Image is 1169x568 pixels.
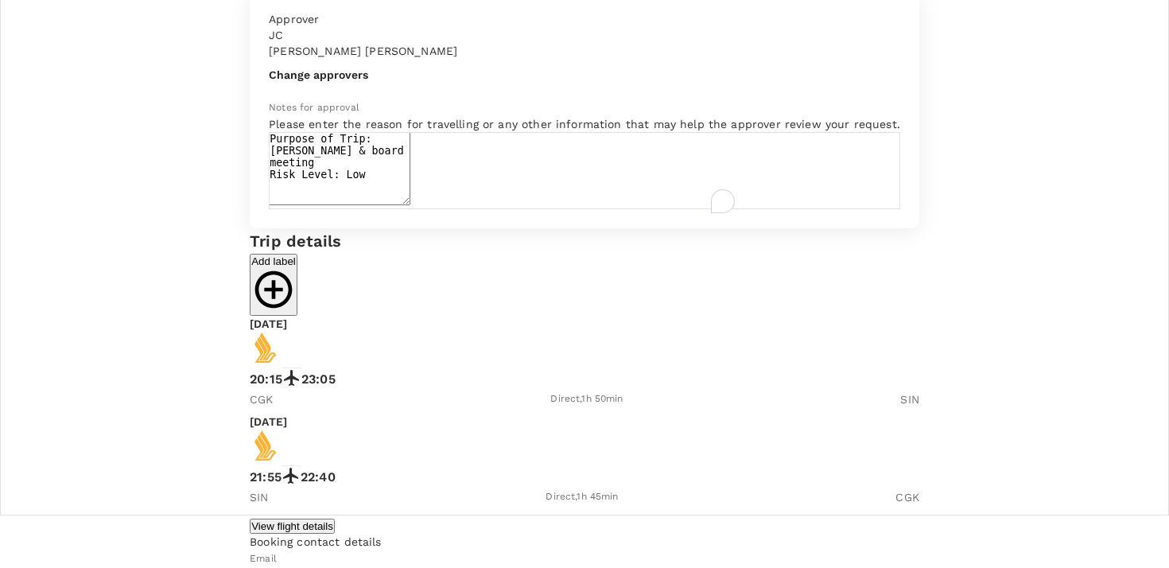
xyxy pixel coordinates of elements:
p: 20:15 [250,370,282,389]
p: SIN [250,489,268,505]
h6: Trip details [250,228,919,254]
textarea: To enrich screen reader interactions, please activate Accessibility in Grammarly extension settings [269,132,410,205]
p: JC [269,27,457,43]
button: View flight details [250,519,335,534]
p: CGK [250,391,273,407]
p: Approver [269,11,900,27]
img: SQ [250,332,282,364]
p: 23:05 [301,370,336,389]
div: Direct , 1h 45min [546,489,618,505]
p: Booking contact details [250,534,919,550]
p: Please enter the reason for travelling or any other information that may help the approver review... [269,116,900,132]
p: [DATE] [250,316,287,332]
span: Email [250,553,277,564]
img: SQ [250,430,282,461]
p: CGK [895,489,918,505]
p: SIN [900,391,918,407]
p: [DATE] [250,414,287,430]
p: [PERSON_NAME] [PERSON_NAME] [269,43,457,59]
div: Direct , 1h 50min [550,391,623,407]
button: Add label [250,254,297,316]
p: Notes for approval [269,100,900,116]
p: 22:40 [301,468,336,487]
button: Change approvers [269,68,368,81]
p: 21:55 [250,468,282,487]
